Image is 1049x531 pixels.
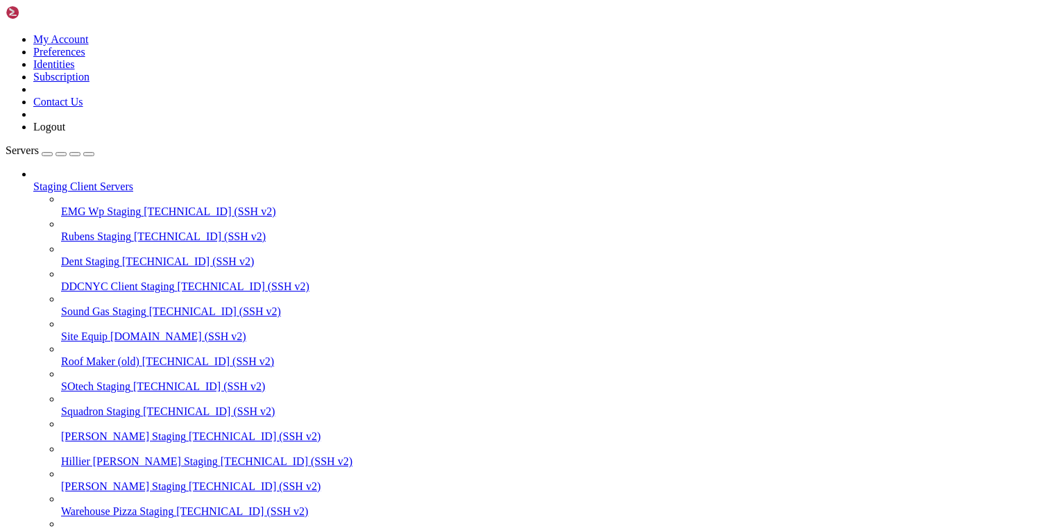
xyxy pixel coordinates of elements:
[61,468,1043,493] li: [PERSON_NAME] Staging [TECHNICAL_ID] (SSH v2)
[61,280,175,292] span: DDCNYC Client Staging
[61,193,1043,218] li: EMG Wp Staging [TECHNICAL_ID] (SSH v2)
[61,218,1043,243] li: Rubens Staging [TECHNICAL_ID] (SSH v2)
[61,355,139,367] span: Roof Maker (old)
[61,380,1043,393] a: SOtech Staging [TECHNICAL_ID] (SSH v2)
[176,505,308,517] span: [TECHNICAL_ID] (SSH v2)
[61,243,1043,268] li: Dent Staging [TECHNICAL_ID] (SSH v2)
[61,480,186,492] span: [PERSON_NAME] Staging
[61,255,1043,268] a: Dent Staging [TECHNICAL_ID] (SSH v2)
[61,280,1043,293] a: DDCNYC Client Staging [TECHNICAL_ID] (SSH v2)
[33,33,89,45] a: My Account
[61,255,119,267] span: Dent Staging
[189,480,321,492] span: [TECHNICAL_ID] (SSH v2)
[61,355,1043,368] a: Roof Maker (old) [TECHNICAL_ID] (SSH v2)
[33,58,75,70] a: Identities
[33,96,83,108] a: Contact Us
[122,255,254,267] span: [TECHNICAL_ID] (SSH v2)
[61,380,130,392] span: SOtech Staging
[189,430,321,442] span: [TECHNICAL_ID] (SSH v2)
[61,455,1043,468] a: Hillier [PERSON_NAME] Staging [TECHNICAL_ID] (SSH v2)
[61,305,1043,318] a: Sound Gas Staging [TECHNICAL_ID] (SSH v2)
[61,418,1043,443] li: [PERSON_NAME] Staging [TECHNICAL_ID] (SSH v2)
[61,368,1043,393] li: SOtech Staging [TECHNICAL_ID] (SSH v2)
[61,205,1043,218] a: EMG Wp Staging [TECHNICAL_ID] (SSH v2)
[6,144,39,156] span: Servers
[61,230,131,242] span: Rubens Staging
[61,430,186,442] span: [PERSON_NAME] Staging
[178,280,309,292] span: [TECHNICAL_ID] (SSH v2)
[33,71,89,83] a: Subscription
[143,405,275,417] span: [TECHNICAL_ID] (SSH v2)
[144,205,275,217] span: [TECHNICAL_ID] (SSH v2)
[61,330,108,342] span: Site Equip
[61,293,1043,318] li: Sound Gas Staging [TECHNICAL_ID] (SSH v2)
[61,268,1043,293] li: DDCNYC Client Staging [TECHNICAL_ID] (SSH v2)
[61,505,1043,518] a: Warehouse Pizza Staging [TECHNICAL_ID] (SSH v2)
[61,305,146,317] span: Sound Gas Staging
[61,230,1043,243] a: Rubens Staging [TECHNICAL_ID] (SSH v2)
[61,405,140,417] span: Squadron Staging
[142,355,274,367] span: [TECHNICAL_ID] (SSH v2)
[61,455,218,467] span: Hillier [PERSON_NAME] Staging
[61,330,1043,343] a: Site Equip [DOMAIN_NAME] (SSH v2)
[61,443,1043,468] li: Hillier [PERSON_NAME] Staging [TECHNICAL_ID] (SSH v2)
[133,380,265,392] span: [TECHNICAL_ID] (SSH v2)
[134,230,266,242] span: [TECHNICAL_ID] (SSH v2)
[33,180,133,192] span: Staging Client Servers
[110,330,246,342] span: [DOMAIN_NAME] (SSH v2)
[61,405,1043,418] a: Squadron Staging [TECHNICAL_ID] (SSH v2)
[61,205,141,217] span: EMG Wp Staging
[149,305,281,317] span: [TECHNICAL_ID] (SSH v2)
[61,430,1043,443] a: [PERSON_NAME] Staging [TECHNICAL_ID] (SSH v2)
[6,144,94,156] a: Servers
[6,6,85,19] img: Shellngn
[61,393,1043,418] li: Squadron Staging [TECHNICAL_ID] (SSH v2)
[61,318,1043,343] li: Site Equip [DOMAIN_NAME] (SSH v2)
[61,505,173,517] span: Warehouse Pizza Staging
[61,343,1043,368] li: Roof Maker (old) [TECHNICAL_ID] (SSH v2)
[221,455,352,467] span: [TECHNICAL_ID] (SSH v2)
[61,493,1043,518] li: Warehouse Pizza Staging [TECHNICAL_ID] (SSH v2)
[61,480,1043,493] a: [PERSON_NAME] Staging [TECHNICAL_ID] (SSH v2)
[33,121,65,133] a: Logout
[33,180,1043,193] a: Staging Client Servers
[33,46,85,58] a: Preferences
